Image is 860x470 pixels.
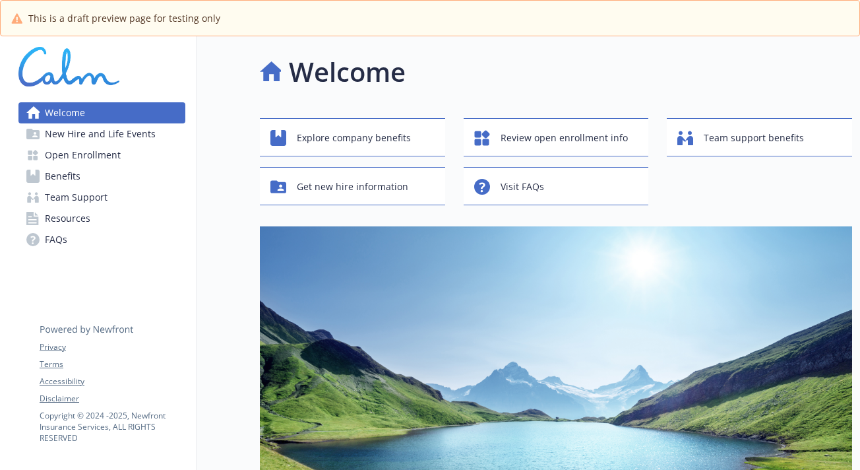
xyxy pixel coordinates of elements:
[45,123,156,145] span: New Hire and Life Events
[501,125,628,151] span: Review open enrollment info
[45,208,90,229] span: Resources
[464,118,649,156] button: Review open enrollment info
[45,145,121,166] span: Open Enrollment
[40,410,185,444] p: Copyright © 2024 - 2025 , Newfront Insurance Services, ALL RIGHTS RESERVED
[501,174,544,199] span: Visit FAQs
[40,393,185,405] a: Disclaimer
[40,358,185,370] a: Terms
[18,187,185,208] a: Team Support
[289,52,406,92] h1: Welcome
[260,118,445,156] button: Explore company benefits
[464,167,649,205] button: Visit FAQs
[297,174,408,199] span: Get new hire information
[45,229,67,250] span: FAQs
[667,118,852,156] button: Team support benefits
[18,145,185,166] a: Open Enrollment
[40,341,185,353] a: Privacy
[45,102,85,123] span: Welcome
[18,123,185,145] a: New Hire and Life Events
[18,208,185,229] a: Resources
[28,11,220,25] span: This is a draft preview page for testing only
[45,166,80,187] span: Benefits
[40,376,185,387] a: Accessibility
[18,166,185,187] a: Benefits
[18,102,185,123] a: Welcome
[260,167,445,205] button: Get new hire information
[297,125,411,151] span: Explore company benefits
[45,187,107,208] span: Team Support
[18,229,185,250] a: FAQs
[704,125,804,151] span: Team support benefits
